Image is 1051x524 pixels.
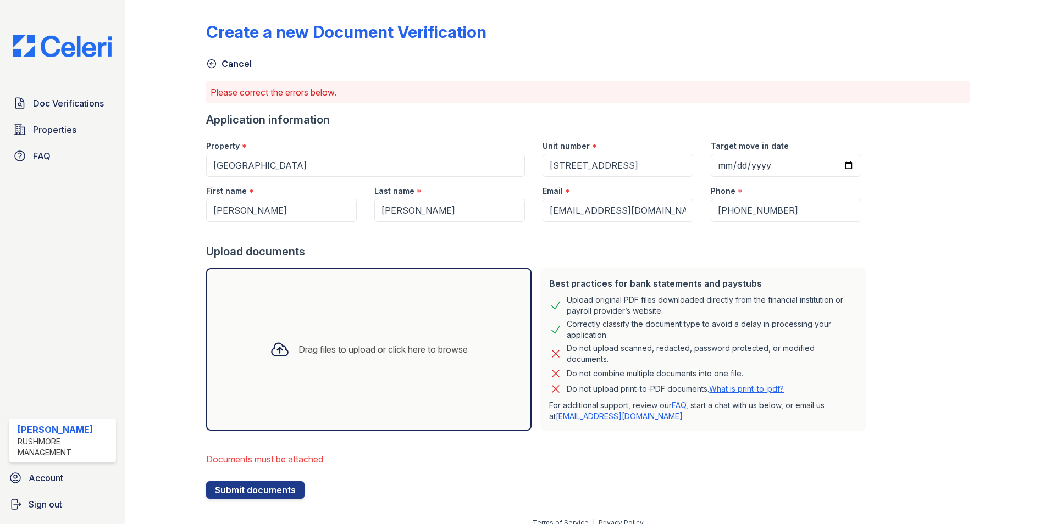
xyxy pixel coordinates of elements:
[206,244,870,259] div: Upload documents
[9,145,116,167] a: FAQ
[206,186,247,197] label: First name
[549,277,857,290] div: Best practices for bank statements and paystubs
[206,57,252,70] a: Cancel
[711,186,735,197] label: Phone
[567,367,743,380] div: Do not combine multiple documents into one file.
[543,186,563,197] label: Email
[33,123,76,136] span: Properties
[206,448,870,470] li: Documents must be attached
[556,411,683,421] a: [EMAIL_ADDRESS][DOMAIN_NAME]
[29,471,63,484] span: Account
[549,400,857,422] p: For additional support, review our , start a chat with us below, or email us at
[18,423,112,436] div: [PERSON_NAME]
[206,22,486,42] div: Create a new Document Verification
[543,141,590,152] label: Unit number
[206,141,240,152] label: Property
[33,97,104,110] span: Doc Verifications
[206,112,870,127] div: Application information
[711,141,789,152] label: Target move in date
[567,383,784,394] p: Do not upload print-to-PDF documents.
[4,35,120,57] img: CE_Logo_Blue-a8612792a0a2168367f1c8372b55b34899dd931a85d93a1a3d3e32e68fde9ad4.png
[374,186,414,197] label: Last name
[567,294,857,316] div: Upload original PDF files downloaded directly from the financial institution or payroll provider’...
[567,319,857,341] div: Correctly classify the document type to avoid a delay in processing your application.
[29,498,62,511] span: Sign out
[4,467,120,489] a: Account
[672,400,686,410] a: FAQ
[211,86,965,99] p: Please correct the errors below.
[18,436,112,458] div: Rushmore Management
[33,149,51,163] span: FAQ
[4,493,120,515] a: Sign out
[9,119,116,141] a: Properties
[9,92,116,114] a: Doc Verifications
[206,481,305,499] button: Submit documents
[298,343,468,356] div: Drag files to upload or click here to browse
[709,384,784,393] a: What is print-to-pdf?
[567,343,857,365] div: Do not upload scanned, redacted, password protected, or modified documents.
